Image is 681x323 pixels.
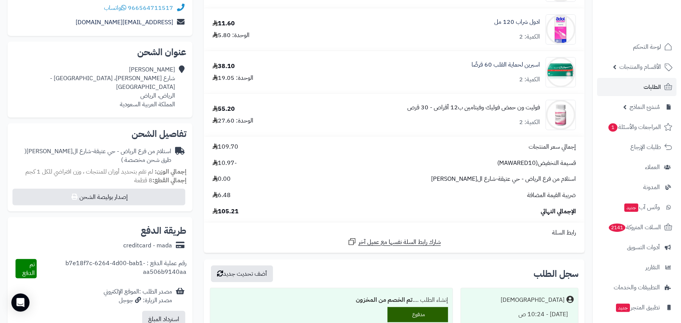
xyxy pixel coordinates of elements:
span: جديد [624,203,638,212]
a: المراجعات والأسئلة1 [597,118,676,136]
span: قسيمة التخفيض(MAWARED10) [497,159,576,168]
a: العملاء [597,158,676,176]
a: واتساب [104,3,126,12]
a: الطلبات [597,78,676,96]
div: الوحدة: 19.05 [213,74,253,82]
a: المدونة [597,178,676,196]
div: مصدر الزيارة: جوجل [104,296,172,305]
a: ادول شراب 120 مل [494,18,540,26]
img: 6417aa59c1df10414a0af6e677dfd04d246f-90x90.jpg [546,14,576,45]
span: 6.48 [213,191,231,200]
a: السلات المتروكة2141 [597,218,676,236]
h2: طريقة الدفع [141,226,186,235]
img: 64455b0ec5af58584115964a8f77f331b43f-90x90.png [546,57,576,87]
span: تم الدفع [22,260,35,278]
div: الكمية: 2 [519,33,540,41]
div: الوحدة: 27.60 [213,116,253,125]
div: [DATE] - 10:24 ص [465,307,574,322]
span: استلام من فرع الرياض - حي عتيقة-شارع ال[PERSON_NAME] [431,175,576,183]
div: Open Intercom Messenger [11,293,29,312]
span: ( طرق شحن مخصصة ) [25,147,171,165]
div: الوحدة: 5.80 [213,31,250,40]
div: مصدر الطلب :الموقع الإلكتروني [104,287,172,305]
span: الأقسام والمنتجات [619,62,661,72]
span: لوحة التحكم [633,42,661,52]
strong: إجمالي القطع: [152,176,186,185]
a: [EMAIL_ADDRESS][DOMAIN_NAME] [76,18,173,27]
div: 38.10 [213,62,235,71]
span: العملاء [645,162,660,172]
div: الكمية: 2 [519,75,540,84]
div: [DEMOGRAPHIC_DATA] [501,296,565,304]
span: السلات المتروكة [608,222,661,233]
h3: سجل الطلب [534,269,579,278]
h2: تفاصيل الشحن [14,129,186,138]
div: 11.60 [213,19,235,28]
a: طلبات الإرجاع [597,138,676,156]
a: اسبرين لحماية القلب 60 قرصًا [472,61,540,69]
div: [PERSON_NAME] شارع [PERSON_NAME]، [GEOGRAPHIC_DATA] - [GEOGRAPHIC_DATA] الرياض، الرياض المملكة ال... [14,65,175,109]
span: إجمالي سعر المنتجات [529,143,576,151]
a: التقارير [597,258,676,276]
span: الإجمالي النهائي [541,207,576,216]
span: وآتس آب [624,202,660,213]
a: فوليت ون حمض فوليك وفيتامين ب12 أقراص - 30 قرص [407,103,540,112]
span: الطلبات [644,82,661,92]
button: أضف تحديث جديد [211,266,273,282]
span: طلبات الإرجاع [630,142,661,152]
a: شارك رابط السلة نفسها مع عميل آخر [347,237,441,247]
a: 966564711517 [128,3,173,12]
span: لم تقم بتحديد أوزان للمنتجات ، وزن افتراضي للكل 1 كجم [25,167,153,176]
div: رقم عملية الدفع : b7e18f7c-6264-4d00-bab1-aa506b9140aa [37,259,186,279]
small: 8 قطعة [134,176,186,185]
div: استلام من فرع الرياض - حي عتيقة-شارع ال[PERSON_NAME] [14,147,171,165]
a: وآتس آبجديد [597,198,676,216]
strong: إجمالي الوزن: [155,167,186,176]
span: أدوات التسويق [627,242,660,253]
span: المراجعات والأسئلة [608,122,661,132]
img: logo-2.png [630,21,674,37]
div: إنشاء الطلب .... [215,293,448,307]
span: التطبيقات والخدمات [614,282,660,293]
span: 2141 [609,224,625,232]
div: الكمية: 2 [519,118,540,127]
a: لوحة التحكم [597,38,676,56]
span: تطبيق المتجر [615,302,660,313]
span: 109.70 [213,143,238,151]
span: 1 [608,123,617,132]
span: المدونة [643,182,660,193]
span: مُنشئ النماذج [630,102,660,112]
b: تم الخصم من المخزون [356,295,413,304]
div: مدفوع [388,307,448,322]
img: 1738598662-FOLATE%20ONE-90x90.jpg [546,100,576,130]
a: التطبيقات والخدمات [597,278,676,297]
div: creditcard - mada [123,241,172,250]
span: شارك رابط السلة نفسها مع عميل آخر [358,238,441,247]
span: جديد [616,304,630,312]
span: ضريبة القيمة المضافة [527,191,576,200]
div: رابط السلة [207,228,582,237]
h2: عنوان الشحن [14,48,186,57]
a: تطبيق المتجرجديد [597,298,676,317]
a: أدوات التسويق [597,238,676,256]
span: -10.97 [213,159,237,168]
span: 0.00 [213,175,231,183]
span: التقارير [645,262,660,273]
span: 105.21 [213,207,239,216]
div: 55.20 [213,105,235,113]
button: إصدار بوليصة الشحن [12,189,185,205]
